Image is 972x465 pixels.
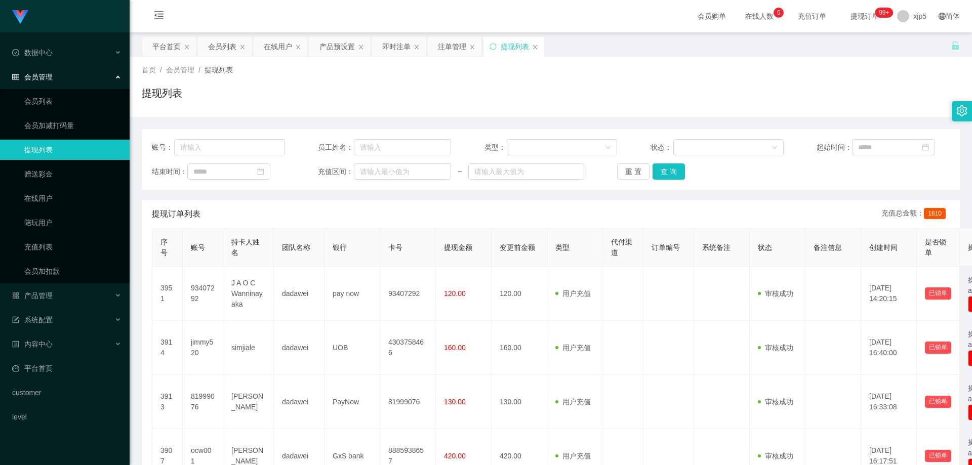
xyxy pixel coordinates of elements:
[444,398,466,406] span: 130.00
[274,267,325,321] td: dadawei
[532,44,538,50] i: 图标: close
[444,452,466,460] span: 420.00
[318,142,353,153] span: 员工姓名：
[142,66,156,74] span: 首页
[24,140,121,160] a: 提现列表
[438,37,466,56] div: 注单管理
[282,243,310,251] span: 团队名称
[617,163,650,180] button: 重 置
[183,321,223,375] td: jimmy520
[160,66,162,74] span: /
[758,398,793,406] span: 审核成功
[223,321,274,375] td: simjiale
[444,344,466,352] span: 160.00
[924,208,946,219] span: 1610
[611,238,632,257] span: 代付渠道
[12,407,121,427] a: level
[319,37,355,56] div: 产品预设置
[325,375,380,429] td: PayNow
[817,142,852,153] span: 起始时间：
[758,452,793,460] span: 审核成功
[152,37,181,56] div: 平台首页
[223,375,274,429] td: [PERSON_NAME]
[295,44,301,50] i: 图标: close
[24,188,121,208] a: 在线用户
[881,208,950,220] div: 充值总金额：
[875,8,893,18] sup: 246
[444,243,472,251] span: 提现金额
[758,289,793,298] span: 审核成功
[652,243,680,251] span: 订单编号
[24,164,121,184] a: 赠送彩金
[869,243,898,251] span: 创建时间
[198,66,200,74] span: /
[468,163,584,180] input: 请输入最大值为
[24,261,121,281] a: 会员加扣款
[24,91,121,111] a: 会员列表
[555,452,591,460] span: 用户充值
[861,321,917,375] td: [DATE] 16:40:00
[388,243,402,251] span: 卡号
[555,243,570,251] span: 类型
[183,267,223,321] td: 93407292
[380,375,436,429] td: 81999076
[239,44,246,50] i: 图标: close
[142,1,176,33] i: 图标: menu-fold
[925,396,951,408] button: 已锁单
[501,37,529,56] div: 提现列表
[814,243,842,251] span: 备注信息
[939,13,946,20] i: 图标: global
[451,166,468,177] span: ~
[142,86,182,101] h1: 提现列表
[922,144,929,151] i: 图标: calendar
[12,49,53,57] span: 数据中心
[555,398,591,406] span: 用户充值
[925,238,946,257] span: 是否锁单
[166,66,194,74] span: 会员管理
[925,342,951,354] button: 已锁单
[152,208,200,220] span: 提现订单列表
[205,66,233,74] span: 提现列表
[152,142,174,153] span: 账号：
[469,44,475,50] i: 图标: close
[12,383,121,403] a: customer
[152,166,187,177] span: 结束时间：
[740,13,779,20] span: 在线人数
[12,358,121,378] a: 图标: dashboard平台首页
[793,13,831,20] span: 充值订单
[191,243,205,251] span: 账号
[12,316,53,324] span: 系统配置
[555,344,591,352] span: 用户充值
[861,375,917,429] td: [DATE] 16:33:08
[223,267,274,321] td: J A O C Wanninayaka
[12,316,19,323] i: 图标: form
[925,450,951,462] button: 已锁单
[444,289,466,298] span: 120.00
[925,287,951,300] button: 已锁单
[183,375,223,429] td: 81999076
[358,44,364,50] i: 图标: close
[264,37,292,56] div: 在线用户
[414,44,420,50] i: 图标: close
[774,8,784,18] sup: 5
[354,163,451,180] input: 请输入最小值为
[12,49,19,56] i: 图标: check-circle-o
[492,321,547,375] td: 160.00
[24,115,121,136] a: 会员加减打码量
[354,139,451,155] input: 请输入
[325,321,380,375] td: UOB
[380,321,436,375] td: 4303758466
[484,142,507,153] span: 类型：
[380,267,436,321] td: 93407292
[152,267,183,321] td: 3951
[24,237,121,257] a: 充值列表
[184,44,190,50] i: 图标: close
[758,243,772,251] span: 状态
[500,243,535,251] span: 变更前金额
[274,321,325,375] td: dadawei
[12,340,53,348] span: 内容中心
[12,10,28,24] img: logo.9652507e.png
[492,375,547,429] td: 130.00
[318,166,353,177] span: 充值区间：
[12,73,19,80] i: 图标: table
